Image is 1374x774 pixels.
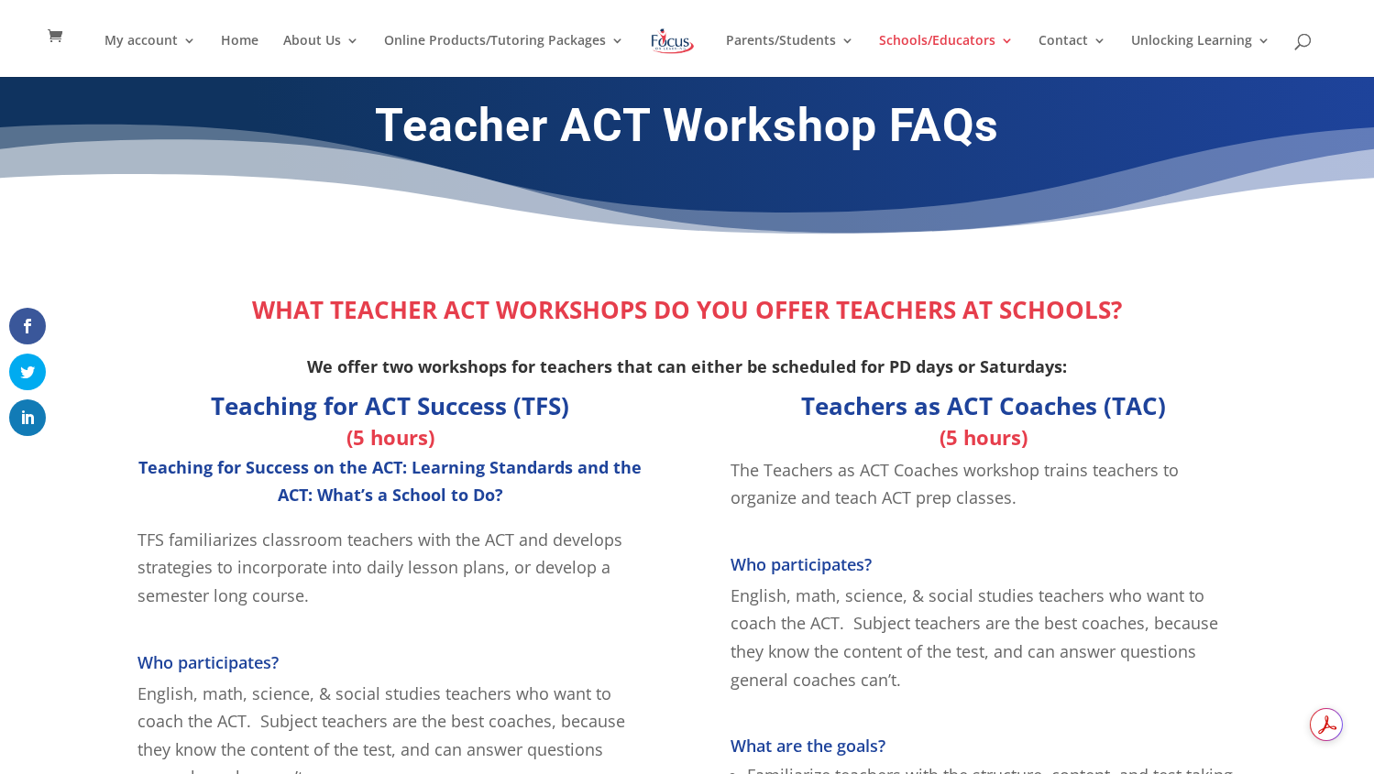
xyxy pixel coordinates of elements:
[192,98,1182,162] h1: Teacher ACT Workshop FAQs
[731,582,1237,693] p: English, math, science, & social studies teachers who want to coach the ACT. Subject teachers are...
[138,456,642,507] strong: Teaching for Success on the ACT: Learning Standards and the ACT: What’s a School to Do?
[252,293,1122,326] strong: WHAT TEACHER ACT WORKSHOPS DO YOU OFFER TEACHERS AT SCHOOLS?
[731,556,1237,582] h4: Who participates?
[1039,34,1106,77] a: Contact
[649,25,697,58] img: Focus on Learning
[384,34,624,77] a: Online Products/Tutoring Packages
[940,423,1028,451] strong: (5 hours)
[731,737,1237,763] h4: What are the goals?
[801,389,1166,422] strong: Teachers as ACT Coaches (TAC)
[879,34,1014,77] a: Schools/Educators
[1131,34,1270,77] a: Unlocking Learning
[137,526,643,610] p: TFS familiarizes classroom teachers with the ACT and develops strategies to incorporate into dail...
[221,34,258,77] a: Home
[307,355,1067,377] strong: We offer two workshops for teachers that can either be scheduled for PD days or Saturdays:
[346,423,434,451] strong: (5 hours)
[137,654,643,680] h4: Who participates?
[104,34,196,77] a: My account
[283,34,359,77] a: About Us
[211,389,569,422] strong: Teaching for ACT Success (TFS)
[731,456,1237,512] p: The Teachers as ACT Coaches workshop trains teachers to organize and teach ACT prep classes.
[726,34,854,77] a: Parents/Students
